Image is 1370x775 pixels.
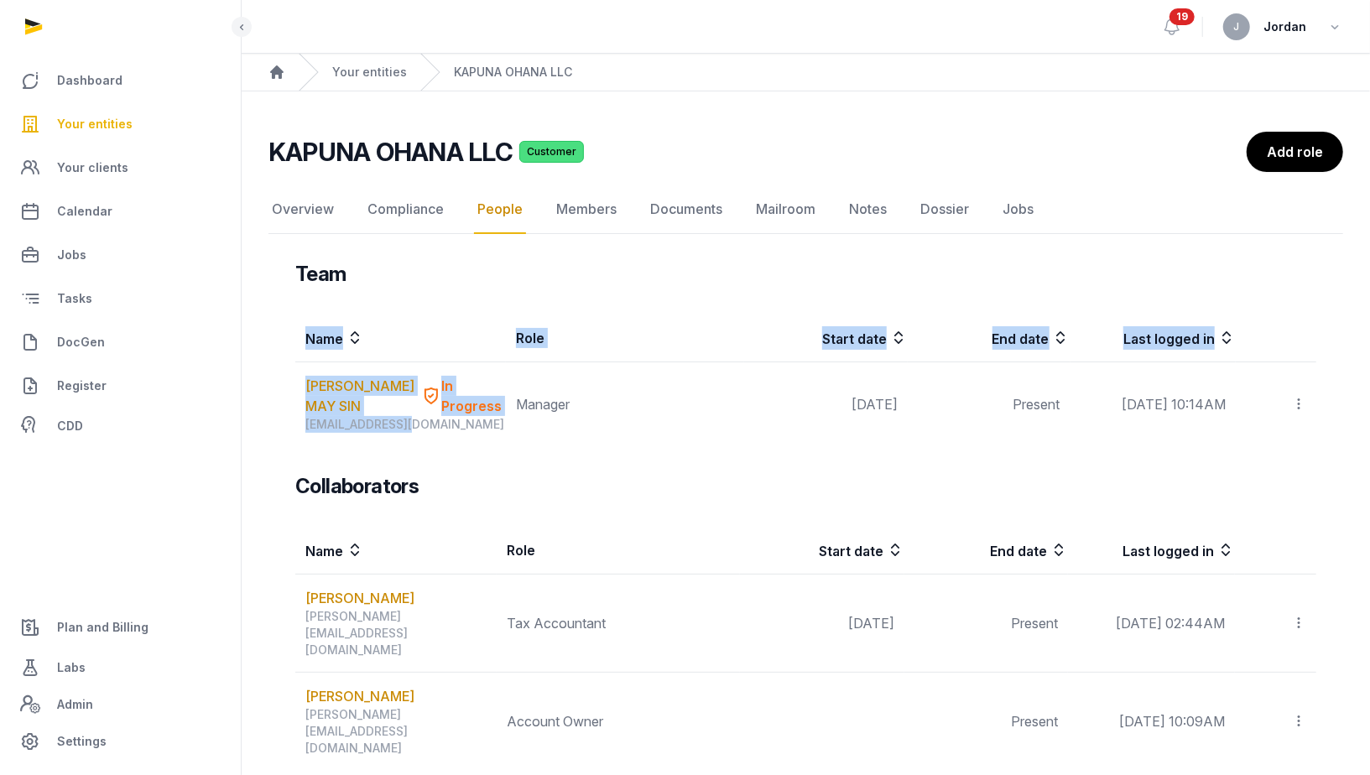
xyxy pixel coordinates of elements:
th: End date [908,315,1070,362]
span: Present [1011,713,1058,730]
th: Start date [740,527,904,575]
th: Last logged in [1070,315,1237,362]
a: Members [553,185,620,234]
span: Present [1013,396,1060,413]
a: Dashboard [13,60,227,101]
span: Admin [57,694,93,715]
span: CDD [57,416,83,436]
th: End date [904,527,1069,575]
span: Tasks [57,289,92,309]
a: Compliance [364,185,447,234]
span: Jordan [1263,17,1306,37]
a: Settings [13,721,227,762]
span: Labs [57,658,86,678]
a: Tasks [13,278,227,319]
a: People [474,185,526,234]
a: Register [13,366,227,406]
a: Documents [647,185,726,234]
td: Tax Accountant [497,575,740,673]
a: Overview [268,185,337,234]
a: Plan and Billing [13,607,227,648]
span: [DATE] 10:09AM [1119,713,1225,730]
div: [PERSON_NAME][EMAIL_ADDRESS][DOMAIN_NAME] [305,608,496,658]
td: [DATE] [740,575,904,673]
td: Manager [506,362,744,447]
h3: Collaborators [295,473,419,500]
a: Jobs [999,185,1037,234]
a: Notes [846,185,890,234]
button: J [1223,13,1250,40]
span: Calendar [57,201,112,221]
a: Calendar [13,191,227,231]
th: Role [506,315,744,362]
span: Jobs [57,245,86,265]
span: Your entities [57,114,133,134]
a: KAPUNA OHANA LLC [454,64,572,81]
span: Dashboard [57,70,122,91]
h3: Team [295,261,346,288]
nav: Breadcrumb [242,54,1370,91]
th: Name [295,315,506,362]
a: Mailroom [753,185,819,234]
a: [PERSON_NAME] [305,588,414,608]
a: Jobs [13,235,227,275]
th: Role [497,527,740,575]
a: [PERSON_NAME] [305,686,414,706]
td: [DATE] [744,362,908,447]
th: Last logged in [1068,527,1235,575]
a: Your entities [13,104,227,144]
nav: Tabs [268,185,1343,234]
div: [EMAIL_ADDRESS][DOMAIN_NAME] [305,416,505,433]
span: Present [1011,615,1058,632]
th: Start date [744,315,908,362]
a: CDD [13,409,227,443]
td: Account Owner [497,673,740,771]
span: [DATE] 02:44AM [1116,615,1225,632]
a: [PERSON_NAME] MAY SIN [305,376,414,416]
span: Settings [57,731,107,752]
a: DocGen [13,322,227,362]
h2: KAPUNA OHANA LLC [268,137,513,167]
span: 19 [1169,8,1195,25]
a: Your entities [332,64,407,81]
span: Register [57,376,107,396]
div: [PERSON_NAME][EMAIL_ADDRESS][DOMAIN_NAME] [305,706,496,757]
a: Labs [13,648,227,688]
span: Your clients [57,158,128,178]
span: Plan and Billing [57,617,148,637]
a: Your clients [13,148,227,188]
span: In Progress [441,376,505,416]
span: Customer [519,141,584,163]
span: DocGen [57,332,105,352]
a: Dossier [917,185,972,234]
span: [DATE] 10:14AM [1122,396,1226,413]
span: J [1234,22,1240,32]
th: Name [295,527,497,575]
a: Admin [13,688,227,721]
a: Add role [1247,132,1343,172]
